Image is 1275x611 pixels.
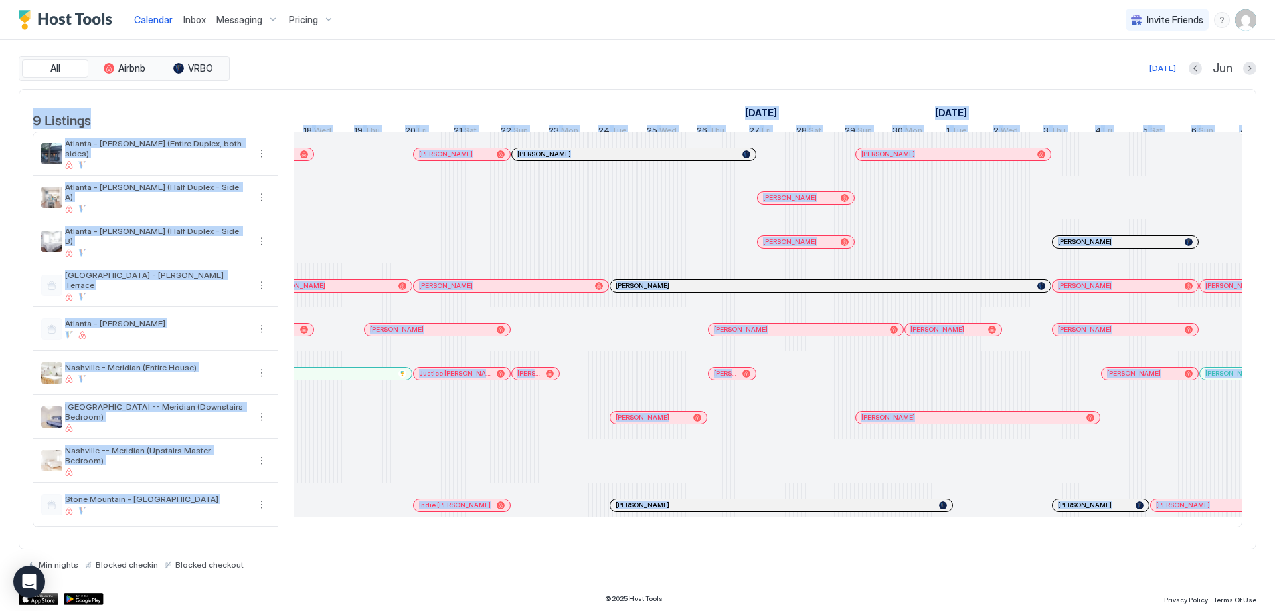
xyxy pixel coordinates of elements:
[91,59,157,78] button: Airbnb
[549,125,559,139] span: 23
[216,14,262,26] span: Messaging
[65,318,248,328] span: Atlanta - [PERSON_NAME]
[1235,9,1256,31] div: User profile
[746,122,774,142] a: June 27, 2025
[861,150,915,158] span: [PERSON_NAME]
[96,560,158,570] span: Blocked checkin
[65,138,248,158] span: Atlanta - [PERSON_NAME] (Entire Duplex, both sides)
[134,14,173,25] span: Calendar
[857,125,872,139] span: Sun
[254,277,270,293] div: menu
[1058,281,1112,290] span: [PERSON_NAME]
[513,125,528,139] span: Sun
[254,365,270,381] button: More options
[1058,237,1112,246] span: [PERSON_NAME]
[254,277,270,293] button: More options
[1150,125,1163,139] span: Sat
[1199,125,1213,139] span: Sun
[50,62,60,74] span: All
[65,226,248,246] span: Atlanta - [PERSON_NAME] (Half Duplex - Side B)
[183,14,206,25] span: Inbox
[175,560,244,570] span: Blocked checkout
[254,453,270,469] div: menu
[65,445,248,465] span: Nashville -- Meridian (Upstairs Master Bedroom)
[41,406,62,428] div: listing image
[254,453,270,469] button: More options
[910,325,964,334] span: [PERSON_NAME]
[1239,125,1244,139] span: 7
[272,281,325,290] span: [PERSON_NAME]
[183,13,206,27] a: Inbox
[33,109,91,129] span: 9 Listings
[892,125,903,139] span: 30
[254,409,270,425] button: More options
[134,13,173,27] a: Calendar
[1214,12,1230,28] div: menu
[405,125,416,139] span: 20
[419,281,473,290] span: [PERSON_NAME]
[303,125,312,139] span: 18
[1191,125,1197,139] span: 6
[41,187,62,208] div: listing image
[160,59,226,78] button: VRBO
[188,62,213,74] span: VRBO
[1236,122,1267,142] a: July 7, 2025
[1095,125,1101,139] span: 4
[693,122,728,142] a: June 26, 2025
[517,369,541,378] span: [PERSON_NAME]
[1149,62,1176,74] div: [DATE]
[254,189,270,205] div: menu
[612,125,626,139] span: Tue
[39,560,78,570] span: Min nights
[952,125,966,139] span: Tue
[19,56,230,81] div: tab-group
[418,125,427,139] span: Fri
[254,409,270,425] div: menu
[616,281,669,290] span: [PERSON_NAME]
[1205,369,1259,378] span: [PERSON_NAME]
[932,103,970,122] a: July 1, 2025
[454,125,462,139] span: 21
[351,122,383,142] a: June 19, 2025
[419,369,491,378] span: Justice [PERSON_NAME]
[254,146,270,162] button: More options
[254,233,270,249] div: menu
[1058,501,1112,509] span: [PERSON_NAME]
[1188,122,1217,142] a: July 6, 2025
[41,450,62,471] div: listing image
[254,189,270,205] button: More options
[419,501,491,509] span: Indie [PERSON_NAME]
[64,593,104,605] a: Google Play Store
[254,497,270,513] div: menu
[1243,62,1256,75] button: Next month
[793,122,825,142] a: June 28, 2025
[517,150,571,158] span: [PERSON_NAME]
[365,125,380,139] span: Thu
[1213,596,1256,604] span: Terms Of Use
[845,125,855,139] span: 29
[41,362,62,384] div: listing image
[647,125,657,139] span: 25
[1140,122,1166,142] a: July 5, 2025
[65,270,248,290] span: [GEOGRAPHIC_DATA] - [PERSON_NAME] Terrace
[889,122,926,142] a: June 30, 2025
[41,231,62,252] div: listing image
[709,125,724,139] span: Thu
[41,143,62,164] div: listing image
[1103,125,1112,139] span: Fri
[561,125,578,139] span: Mon
[19,593,58,605] a: App Store
[714,369,737,378] span: [PERSON_NAME]
[65,182,248,202] span: Atlanta - [PERSON_NAME] (Half Duplex - Side A)
[762,125,771,139] span: Fri
[990,122,1021,142] a: July 2, 2025
[993,125,999,139] span: 2
[19,10,118,30] div: Host Tools Logo
[300,122,335,142] a: June 18, 2025
[545,122,582,142] a: June 23, 2025
[841,122,875,142] a: June 29, 2025
[1205,281,1259,290] span: [PERSON_NAME]
[946,125,950,139] span: 1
